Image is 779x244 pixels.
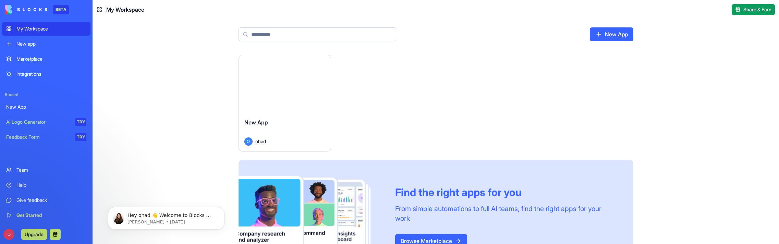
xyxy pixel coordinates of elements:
div: Get Started [16,212,86,219]
span: Share & Earn [743,6,771,13]
a: Integrations [2,67,90,81]
a: Help [2,178,90,192]
a: Marketplace [2,52,90,66]
span: O [244,137,253,146]
a: Team [2,163,90,177]
div: Give feedback [16,197,86,204]
a: Feedback FormTRY [2,130,90,144]
span: New App [244,119,268,126]
button: Share & Earn [732,4,775,15]
div: New App [6,103,86,110]
a: New App [590,27,633,41]
div: BETA [53,5,69,14]
a: New app [2,37,90,51]
span: O [3,229,14,240]
span: ohad [255,138,266,145]
div: My Workspace [16,25,86,32]
span: My Workspace [106,5,144,14]
div: Feedback Form [6,134,71,141]
a: Give feedback [2,193,90,207]
button: Upgrade [21,229,47,240]
div: Help [16,182,86,188]
div: Integrations [16,71,86,77]
div: From simple automations to full AI teams, find the right apps for your work [395,204,617,223]
span: Recent [2,92,90,97]
iframe: Intercom notifications message [98,193,235,241]
a: New App [2,100,90,114]
img: logo [5,5,47,14]
div: AI Logo Generator [6,119,71,125]
div: TRY [75,133,86,141]
div: Marketplace [16,56,86,62]
a: Upgrade [21,231,47,237]
a: New AppOohad [239,55,331,151]
div: Team [16,167,86,173]
a: BETA [5,5,69,14]
a: Get Started [2,208,90,222]
div: TRY [75,118,86,126]
div: New app [16,40,86,47]
a: AI Logo GeneratorTRY [2,115,90,129]
div: Find the right apps for you [395,186,617,198]
a: My Workspace [2,22,90,36]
